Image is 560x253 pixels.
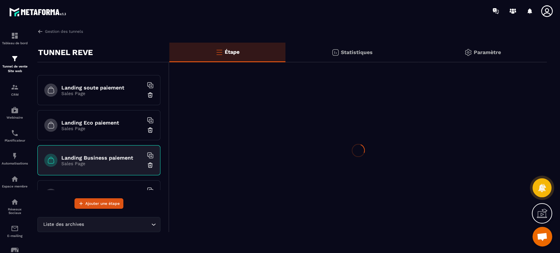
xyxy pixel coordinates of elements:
a: formationformationTableau de bord [2,27,28,50]
h6: Landing Eco paiement [61,120,143,126]
img: formation [11,83,19,91]
img: logo [9,6,68,18]
span: Liste des archives [42,221,85,228]
img: setting-gr.5f69749f.svg [464,49,472,56]
p: Sales Page [61,126,143,131]
img: automations [11,106,19,114]
h6: Remerciement Soute + bonus [61,190,143,196]
a: automationsautomationsWebinaire [2,101,28,124]
img: email [11,224,19,232]
p: Tunnel de vente Site web [2,64,28,73]
p: Tableau de bord [2,41,28,45]
p: Statistiques [341,49,373,55]
p: Automatisations [2,162,28,165]
button: Ajouter une étape [74,198,123,209]
h6: Landing Business paiement [61,155,143,161]
span: Ajouter une étape [85,200,120,207]
img: bars-o.4a397970.svg [215,48,223,56]
img: stats.20deebd0.svg [331,49,339,56]
p: Webinaire [2,116,28,119]
a: formationformationTunnel de vente Site web [2,50,28,78]
p: Étape [225,49,239,55]
p: Planificateur [2,139,28,142]
img: trash [147,127,154,133]
h6: Landing soute paiement [61,85,143,91]
p: TUNNEL REVE [38,46,93,59]
img: scheduler [11,129,19,137]
img: automations [11,152,19,160]
img: trash [147,92,154,98]
img: formation [11,32,19,40]
div: Ouvrir le chat [532,227,552,246]
a: social-networksocial-networkRéseaux Sociaux [2,193,28,220]
p: Paramètre [474,49,501,55]
p: CRM [2,93,28,96]
a: Gestion des tunnels [37,29,83,34]
input: Search for option [85,221,150,228]
img: social-network [11,198,19,206]
p: Espace membre [2,185,28,188]
img: formation [11,55,19,63]
a: emailemailE-mailing [2,220,28,243]
img: arrow [37,29,43,34]
a: automationsautomationsAutomatisations [2,147,28,170]
p: Réseaux Sociaux [2,207,28,215]
div: Search for option [37,217,160,232]
img: trash [147,162,154,168]
img: automations [11,175,19,183]
a: formationformationCRM [2,78,28,101]
a: schedulerschedulerPlanificateur [2,124,28,147]
p: Sales Page [61,91,143,96]
p: E-mailing [2,234,28,238]
p: Sales Page [61,161,143,166]
a: automationsautomationsEspace membre [2,170,28,193]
